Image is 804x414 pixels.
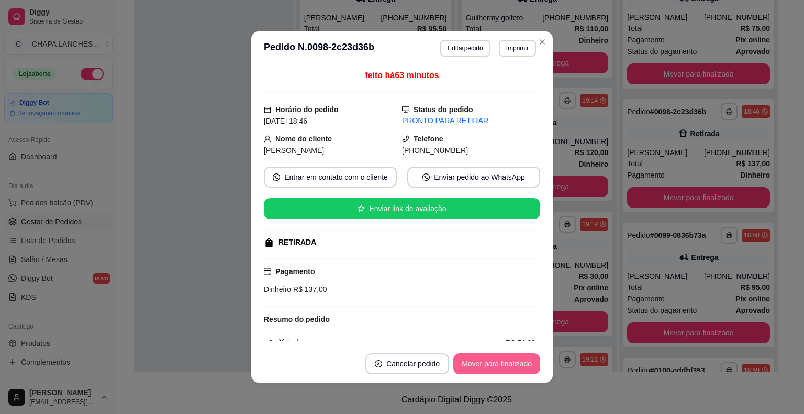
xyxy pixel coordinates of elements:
[402,146,468,155] span: [PHONE_NUMBER]
[264,198,540,219] button: starEnviar link de avaliação
[275,105,339,114] strong: Horário do pedido
[269,339,277,347] strong: 3 x
[375,360,382,367] span: close-circle
[264,315,330,323] strong: Resumo do pedido
[440,40,490,57] button: Editarpedido
[402,135,409,143] span: phone
[269,336,506,349] div: X-tudo
[264,146,324,155] span: [PERSON_NAME]
[422,173,430,181] span: whats-app
[264,135,271,143] span: user
[407,167,540,188] button: whats-appEnviar pedido ao WhatsApp
[414,135,443,143] strong: Telefone
[264,167,397,188] button: whats-appEntrar em contato com o cliente
[402,106,409,113] span: desktop
[264,40,374,57] h3: Pedido N. 0098-2c23d36b
[273,173,280,181] span: whats-app
[264,268,271,275] span: credit-card
[264,106,271,113] span: calendar
[275,135,332,143] strong: Nome do cliente
[264,117,307,125] span: [DATE] 18:46
[365,71,439,80] span: feito há 63 minutos
[506,339,535,347] strong: R$ 54,00
[291,285,327,293] span: R$ 137,00
[414,105,473,114] strong: Status do pedido
[402,115,540,126] div: PRONTO PARA RETIRAR
[453,353,540,374] button: Mover para finalizado
[534,34,551,50] button: Close
[278,237,316,248] div: RETIRADA
[358,205,365,212] span: star
[275,267,315,276] strong: Pagamento
[264,285,291,293] span: Dinheiro
[499,40,536,57] button: Imprimir
[365,353,449,374] button: close-circleCancelar pedido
